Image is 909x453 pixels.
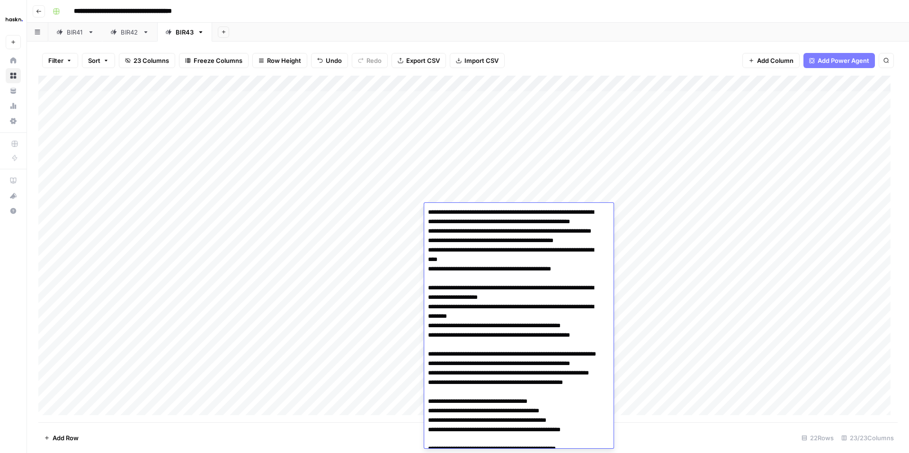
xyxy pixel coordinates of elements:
[406,56,440,65] span: Export CSV
[352,53,388,68] button: Redo
[179,53,249,68] button: Freeze Columns
[326,56,342,65] span: Undo
[450,53,505,68] button: Import CSV
[311,53,348,68] button: Undo
[53,433,79,443] span: Add Row
[6,98,21,113] a: Usage
[742,53,800,68] button: Add Column
[366,56,382,65] span: Redo
[6,203,21,218] button: Help + Support
[48,56,63,65] span: Filter
[6,113,21,129] a: Settings
[267,56,301,65] span: Row Height
[82,53,115,68] button: Sort
[6,173,21,188] a: AirOps Academy
[818,56,869,65] span: Add Power Agent
[176,27,194,37] div: BIR43
[121,27,139,37] div: BIR42
[6,11,23,28] img: Haskn Logo
[67,27,84,37] div: BIR41
[119,53,175,68] button: 23 Columns
[252,53,307,68] button: Row Height
[102,23,157,42] a: BIR42
[38,430,84,445] button: Add Row
[134,56,169,65] span: 23 Columns
[838,430,898,445] div: 23/23 Columns
[42,53,78,68] button: Filter
[803,53,875,68] button: Add Power Agent
[88,56,100,65] span: Sort
[194,56,242,65] span: Freeze Columns
[464,56,499,65] span: Import CSV
[6,83,21,98] a: Your Data
[757,56,793,65] span: Add Column
[6,68,21,83] a: Browse
[6,189,20,203] div: What's new?
[157,23,212,42] a: BIR43
[6,8,21,31] button: Workspace: Haskn
[798,430,838,445] div: 22 Rows
[48,23,102,42] a: BIR41
[392,53,446,68] button: Export CSV
[6,188,21,203] button: What's new?
[6,53,21,68] a: Home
